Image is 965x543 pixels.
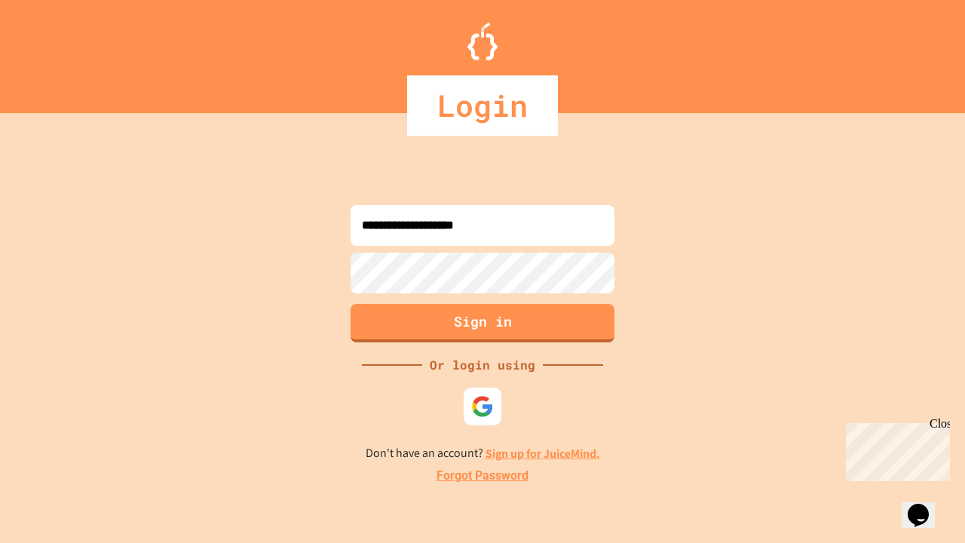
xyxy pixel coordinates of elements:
div: Or login using [422,356,543,374]
button: Sign in [351,304,614,342]
a: Sign up for JuiceMind. [486,446,600,462]
div: Login [407,75,558,136]
p: Don't have an account? [366,444,600,463]
a: Forgot Password [437,467,528,485]
img: Logo.svg [467,23,498,60]
iframe: chat widget [840,417,950,481]
div: Chat with us now!Close [6,6,104,96]
iframe: chat widget [902,483,950,528]
img: google-icon.svg [471,395,494,418]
